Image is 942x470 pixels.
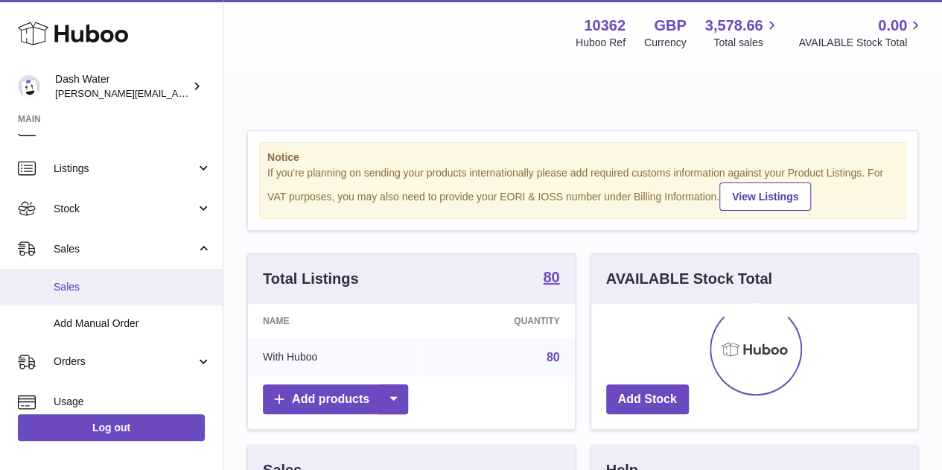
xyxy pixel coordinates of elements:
[267,166,898,211] div: If you're planning on sending your products internationally please add required customs informati...
[705,16,763,36] span: 3,578.66
[705,16,780,50] a: 3,578.66 Total sales
[576,36,626,50] div: Huboo Ref
[420,304,574,338] th: Quantity
[18,414,205,441] a: Log out
[263,269,359,289] h3: Total Listings
[713,36,780,50] span: Total sales
[248,304,420,338] th: Name
[584,16,626,36] strong: 10362
[248,338,420,377] td: With Huboo
[547,351,560,363] a: 80
[644,36,687,50] div: Currency
[54,395,211,409] span: Usage
[606,269,772,289] h3: AVAILABLE Stock Total
[798,16,924,50] a: 0.00 AVAILABLE Stock Total
[54,317,211,331] span: Add Manual Order
[543,270,559,288] a: 80
[654,16,686,36] strong: GBP
[878,16,907,36] span: 0.00
[606,384,689,415] a: Add Stock
[54,242,196,256] span: Sales
[267,150,898,165] strong: Notice
[543,270,559,285] strong: 80
[263,384,408,415] a: Add products
[54,355,196,369] span: Orders
[18,75,40,98] img: james@dash-water.com
[55,87,299,99] span: [PERSON_NAME][EMAIL_ADDRESS][DOMAIN_NAME]
[55,72,189,101] div: Dash Water
[54,202,196,216] span: Stock
[54,280,211,294] span: Sales
[54,162,196,176] span: Listings
[798,36,924,50] span: AVAILABLE Stock Total
[719,182,811,211] a: View Listings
